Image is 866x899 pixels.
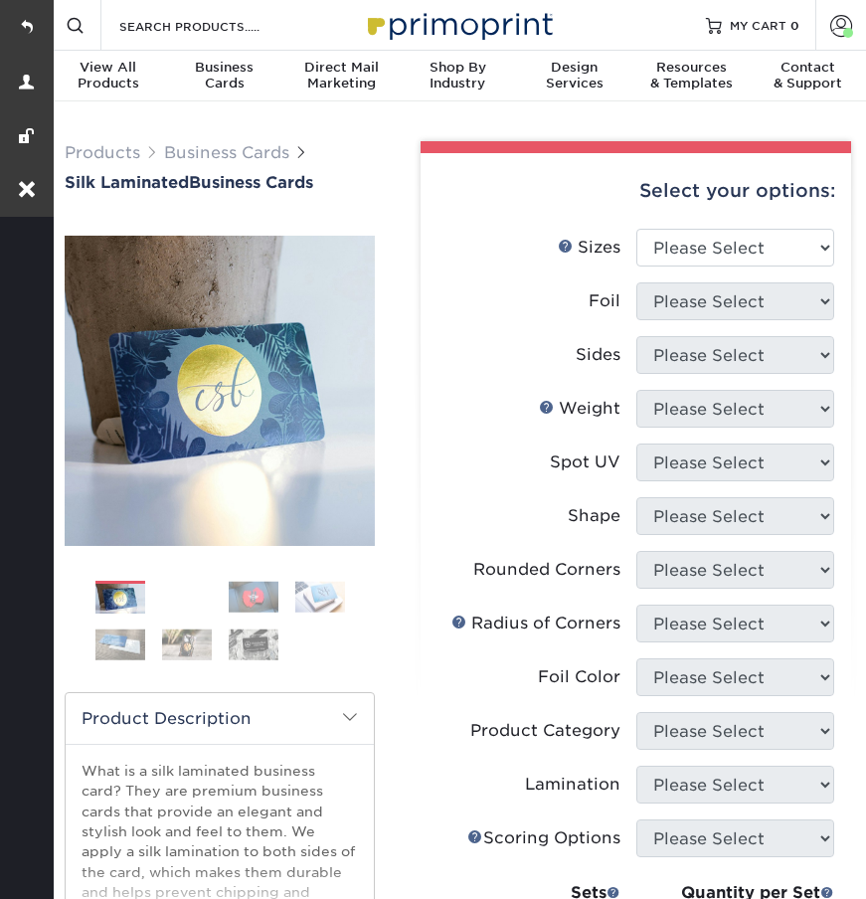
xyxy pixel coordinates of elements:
[65,236,375,546] img: Silk Laminated 01
[65,143,140,162] a: Products
[550,450,620,474] div: Spot UV
[166,51,282,103] a: BusinessCards
[5,838,169,892] iframe: Google Customer Reviews
[65,173,375,192] h1: Business Cards
[632,60,749,91] div: & Templates
[632,51,749,103] a: Resources& Templates
[166,60,282,91] div: Cards
[750,60,866,76] span: Contact
[400,60,516,91] div: Industry
[283,60,400,76] span: Direct Mail
[95,629,145,660] img: Business Cards 05
[470,719,620,743] div: Product Category
[436,153,835,229] div: Select your options:
[750,60,866,91] div: & Support
[117,14,311,38] input: SEARCH PRODUCTS.....
[467,826,620,850] div: Scoring Options
[400,51,516,103] a: Shop ByIndustry
[164,143,289,162] a: Business Cards
[65,173,189,192] span: Silk Laminated
[166,60,282,76] span: Business
[538,665,620,689] div: Foil Color
[568,504,620,528] div: Shape
[283,51,400,103] a: Direct MailMarketing
[162,572,212,622] img: Business Cards 02
[65,173,375,192] a: Silk LaminatedBusiness Cards
[162,629,212,660] img: Business Cards 06
[95,574,145,624] img: Business Cards 01
[750,51,866,103] a: Contact& Support
[295,582,345,613] img: Business Cards 04
[66,693,374,744] h2: Product Description
[525,773,620,797] div: Lamination
[295,620,345,669] img: Business Cards 08
[730,17,786,34] span: MY CART
[229,629,278,660] img: Business Cards 07
[516,60,632,76] span: Design
[790,18,799,32] span: 0
[50,60,166,76] span: View All
[50,60,166,91] div: Products
[558,236,620,260] div: Sizes
[632,60,749,76] span: Resources
[400,60,516,76] span: Shop By
[283,60,400,91] div: Marketing
[473,558,620,582] div: Rounded Corners
[516,60,632,91] div: Services
[451,612,620,635] div: Radius of Corners
[576,343,620,367] div: Sides
[589,289,620,313] div: Foil
[516,51,632,103] a: DesignServices
[50,51,166,103] a: View AllProducts
[359,3,558,46] img: Primoprint
[539,397,620,421] div: Weight
[229,582,278,613] img: Business Cards 03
